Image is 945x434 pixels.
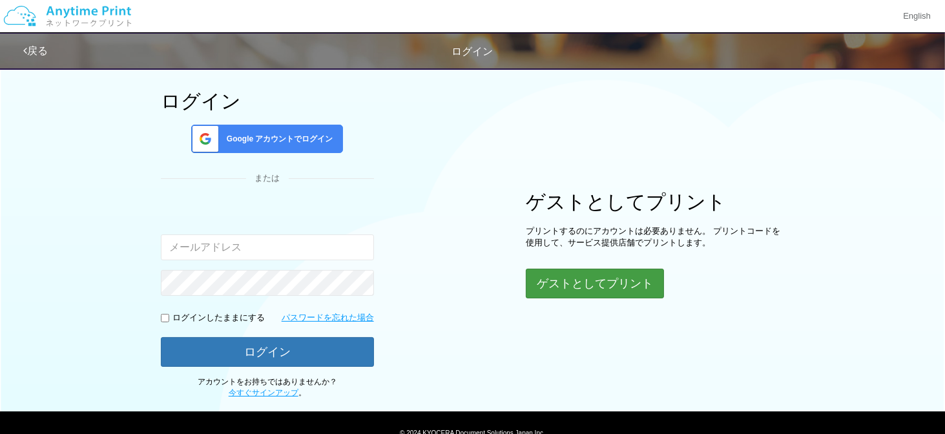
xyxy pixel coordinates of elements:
span: Google アカウントでログイン [222,134,333,145]
span: ログイン [452,46,493,57]
p: ログインしたままにする [172,312,265,324]
a: 戻る [23,45,48,56]
a: 今すぐサインアップ [229,388,298,397]
h1: ゲストとしてプリント [526,191,784,212]
span: 。 [229,388,306,397]
p: アカウントをお持ちではありませんか？ [161,377,374,398]
button: ゲストとしてプリント [526,269,664,298]
p: プリントするのにアカウントは必要ありません。 プリントコードを使用して、サービス提供店舗でプリントします。 [526,225,784,249]
button: ログイン [161,337,374,367]
h1: ログイン [161,90,374,112]
a: パスワードを忘れた場合 [282,312,374,324]
div: または [161,172,374,185]
input: メールアドレス [161,234,374,260]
